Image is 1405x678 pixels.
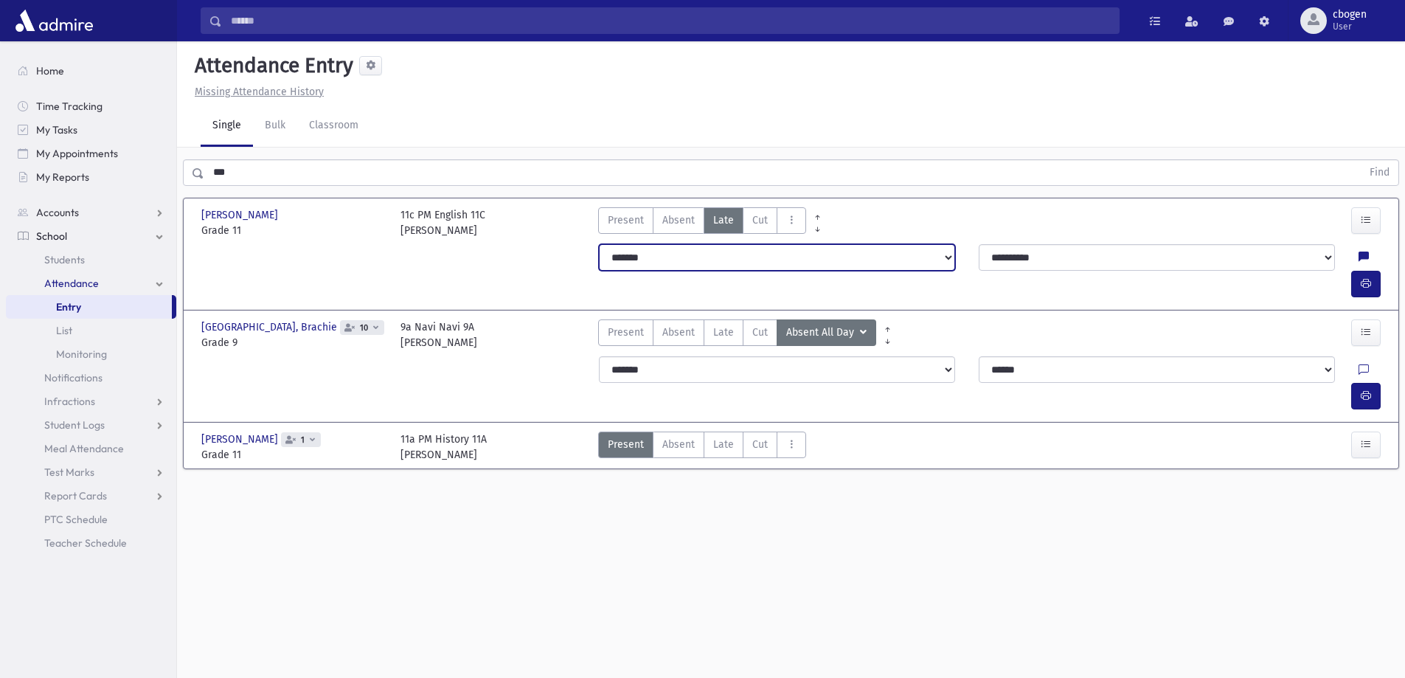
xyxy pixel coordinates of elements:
[253,105,297,147] a: Bulk
[6,484,176,508] a: Report Cards
[6,531,176,555] a: Teacher Schedule
[598,319,876,350] div: AttTypes
[608,325,644,340] span: Present
[56,347,107,361] span: Monitoring
[598,432,806,463] div: AttTypes
[189,86,324,98] a: Missing Attendance History
[608,437,644,452] span: Present
[662,325,695,340] span: Absent
[201,319,340,335] span: [GEOGRAPHIC_DATA], Brachie
[6,271,176,295] a: Attendance
[201,432,281,447] span: [PERSON_NAME]
[6,437,176,460] a: Meal Attendance
[6,460,176,484] a: Test Marks
[1333,21,1367,32] span: User
[6,413,176,437] a: Student Logs
[662,437,695,452] span: Absent
[36,64,64,77] span: Home
[713,325,734,340] span: Late
[36,229,67,243] span: School
[777,319,876,346] button: Absent All Day
[44,395,95,408] span: Infractions
[44,466,94,479] span: Test Marks
[608,212,644,228] span: Present
[6,295,172,319] a: Entry
[44,253,85,266] span: Students
[752,212,768,228] span: Cut
[44,418,105,432] span: Student Logs
[44,536,127,550] span: Teacher Schedule
[6,118,176,142] a: My Tasks
[297,105,370,147] a: Classroom
[201,207,281,223] span: [PERSON_NAME]
[12,6,97,35] img: AdmirePro
[6,342,176,366] a: Monitoring
[752,325,768,340] span: Cut
[36,100,103,113] span: Time Tracking
[6,224,176,248] a: School
[56,300,81,314] span: Entry
[6,366,176,390] a: Notifications
[357,323,371,333] span: 10
[6,142,176,165] a: My Appointments
[56,324,72,337] span: List
[400,207,485,238] div: 11c PM English 11C [PERSON_NAME]
[44,277,99,290] span: Attendance
[6,319,176,342] a: List
[752,437,768,452] span: Cut
[6,201,176,224] a: Accounts
[786,325,857,341] span: Absent All Day
[189,53,353,78] h5: Attendance Entry
[6,59,176,83] a: Home
[662,212,695,228] span: Absent
[222,7,1119,34] input: Search
[1361,160,1398,185] button: Find
[36,170,89,184] span: My Reports
[44,513,108,526] span: PTC Schedule
[201,447,386,463] span: Grade 11
[36,206,79,219] span: Accounts
[44,371,103,384] span: Notifications
[44,489,107,502] span: Report Cards
[6,508,176,531] a: PTC Schedule
[298,435,308,445] span: 1
[195,86,324,98] u: Missing Attendance History
[6,165,176,189] a: My Reports
[400,432,487,463] div: 11a PM History 11A [PERSON_NAME]
[201,105,253,147] a: Single
[36,123,77,136] span: My Tasks
[1333,9,1367,21] span: cbogen
[201,223,386,238] span: Grade 11
[44,442,124,455] span: Meal Attendance
[713,212,734,228] span: Late
[598,207,806,238] div: AttTypes
[713,437,734,452] span: Late
[201,335,386,350] span: Grade 9
[6,248,176,271] a: Students
[400,319,477,350] div: 9a Navi Navi 9A [PERSON_NAME]
[36,147,118,160] span: My Appointments
[6,390,176,413] a: Infractions
[6,94,176,118] a: Time Tracking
